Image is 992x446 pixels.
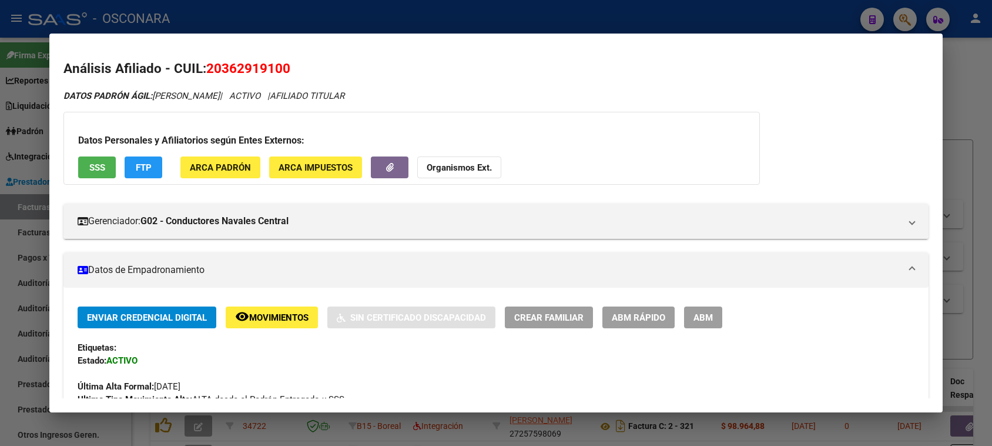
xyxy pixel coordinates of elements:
[63,59,928,79] h2: Análisis Afiliado - CUIL:
[78,157,116,178] button: SSS
[78,355,106,366] strong: Estado:
[78,307,216,328] button: Enviar Credencial Digital
[78,263,900,277] mat-panel-title: Datos de Empadronamiento
[140,214,289,228] strong: G02 - Conductores Navales Central
[427,162,492,173] strong: Organismos Ext.
[136,162,152,173] span: FTP
[235,309,249,324] mat-icon: remove_red_eye
[125,157,162,178] button: FTP
[78,342,116,353] strong: Etiquetas:
[350,312,486,323] span: Sin Certificado Discapacidad
[952,406,980,434] iframe: Intercom live chat
[63,204,928,239] mat-expansion-panel-header: Gerenciador:G02 - Conductores Navales Central
[78,214,900,228] mat-panel-title: Gerenciador:
[106,355,138,366] strong: ACTIVO
[180,157,260,178] button: ARCA Padrón
[78,381,154,392] strong: Última Alta Formal:
[63,91,220,101] span: [PERSON_NAME]
[417,157,501,178] button: Organismos Ext.
[87,312,207,323] span: Enviar Credencial Digital
[693,312,713,323] span: ABM
[206,61,290,76] span: 20362919100
[89,162,105,173] span: SSS
[190,162,251,173] span: ARCA Padrón
[505,307,593,328] button: Crear Familiar
[78,134,745,148] h3: Datos Personales y Afiliatorios según Entes Externos:
[63,91,152,101] strong: DATOS PADRÓN ÁGIL:
[78,394,192,405] strong: Ultimo Tipo Movimiento Alta:
[602,307,675,328] button: ABM Rápido
[279,162,353,173] span: ARCA Impuestos
[78,381,180,392] span: [DATE]
[226,307,318,328] button: Movimientos
[63,91,344,101] i: | ACTIVO |
[612,312,665,323] span: ABM Rápido
[269,157,362,178] button: ARCA Impuestos
[63,252,928,288] mat-expansion-panel-header: Datos de Empadronamiento
[249,312,309,323] span: Movimientos
[270,91,344,101] span: AFILIADO TITULAR
[78,394,344,405] span: ALTA desde el Padrón Entregado x SSS
[684,307,722,328] button: ABM
[514,312,584,323] span: Crear Familiar
[327,307,495,328] button: Sin Certificado Discapacidad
